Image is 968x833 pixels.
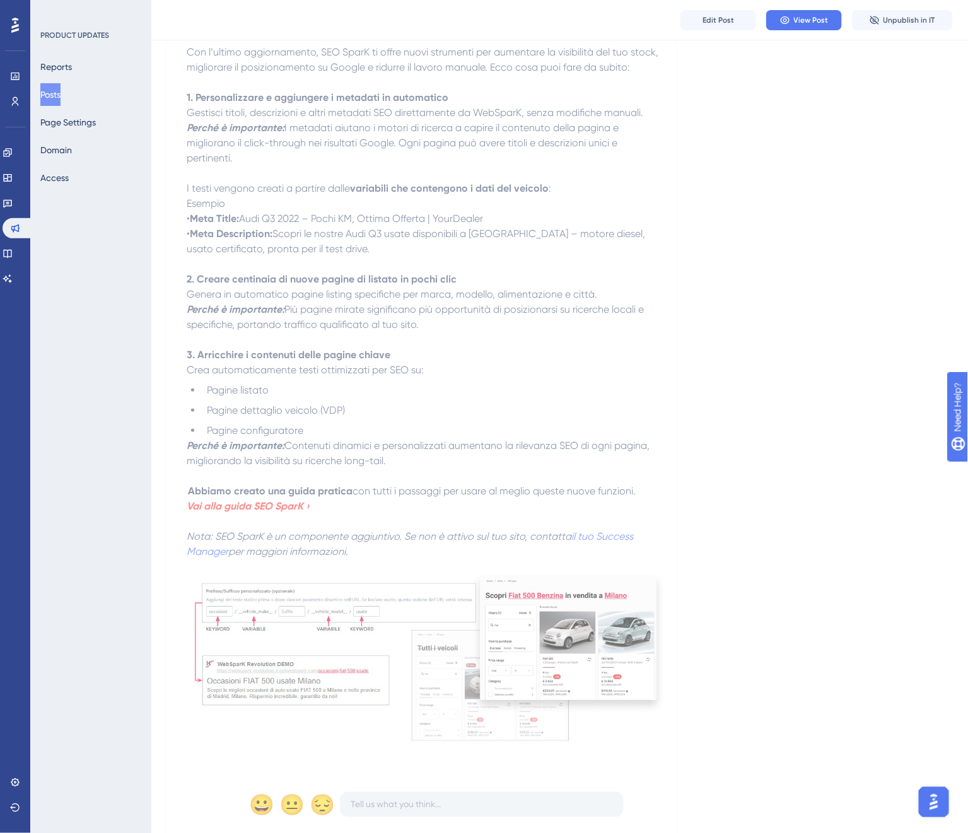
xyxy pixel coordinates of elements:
button: Unpublish in IT [852,10,953,30]
button: Access [40,166,69,189]
span: • [187,213,190,224]
span: Più pagine mirate significano più opportunità di posizionarsi su ricerche locali e specifiche, po... [187,303,646,330]
strong: 3. Arricchire i contenuti delle pagine chiave [187,349,390,361]
span: View Post [794,15,829,25]
button: Posts [40,83,61,106]
em: per maggiori informazioni. [228,545,348,557]
button: Page Settings [40,111,96,134]
button: View Post [766,10,842,30]
strong: 1. Personalizzare e aggiungere i metadati in automatico [187,91,448,103]
em: Nota: SEO SparK è un componente aggiuntivo. Se non è attivo sul tuo sito, contatta [187,530,571,542]
button: Domain [40,139,72,161]
span: Scopri le nostre Audi Q3 usate disponibili a [GEOGRAPHIC_DATA] – motore diesel, usato certificato... [187,228,648,255]
span: Crea automaticamente testi ottimizzati per SEO su: [187,364,424,376]
strong: Perché è importante: [187,440,284,451]
span: Contenuti dinamici e personalizzati aumentano la rilevanza SEO di ogni pagina, migliorando la vis... [187,440,652,467]
span: Gestisci titoli, descrizioni e altri metadati SEO direttamente da WebSparK, senza modifiche manuali. [187,107,643,119]
span: I testi vengono creati a partire dalle [187,182,350,194]
span: Pagine configuratore [207,424,303,436]
iframe: UserGuiding AI Assistant Launcher [915,783,953,821]
span: Esempio [187,197,225,209]
strong: Perché è importante: [187,122,284,134]
span: Con l’ultimo aggiornamento, SEO SparK ti offre nuovi strumenti per aumentare la visibilità del tu... [187,46,661,73]
span: Unpublish in IT [883,15,935,25]
span: Pagine dettaglio veicolo (VDP) [207,404,345,416]
strong: 2. Creare centinaia di nuove pagine di listato in pochi clic [187,273,457,285]
span: Audi Q3 2022 – Pochi KM, Ottima Offerta | YourDealer [239,213,483,224]
span: • [187,228,190,240]
span: Edit Post [703,15,734,25]
button: Reports [40,55,72,78]
strong: Abbiamo creato una guida pratica [188,485,353,497]
strong: Perché è importante: [187,303,284,315]
span: con tutti i passaggi per usare al meglio queste nuove funzioni. [353,485,636,497]
span: Genera in automatico pagine listing specifiche per marca, modello, alimentazione e città. [187,288,597,300]
strong: variabili che contengono i dati del veicolo [350,182,549,194]
a: Vai alla guida SEO SparK › [187,500,310,512]
button: Edit Post [680,10,756,30]
span: I metadati aiutano i motori di ricerca a capire il contenuto della pagina e migliorano il click-t... [187,122,621,164]
span: Need Help? [30,3,79,18]
strong: Meta Title: [190,213,239,224]
div: PRODUCT UPDATES [40,30,109,40]
span: : [549,182,551,194]
span: Pagine listato [207,384,269,396]
strong: Meta Description: [190,228,272,240]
